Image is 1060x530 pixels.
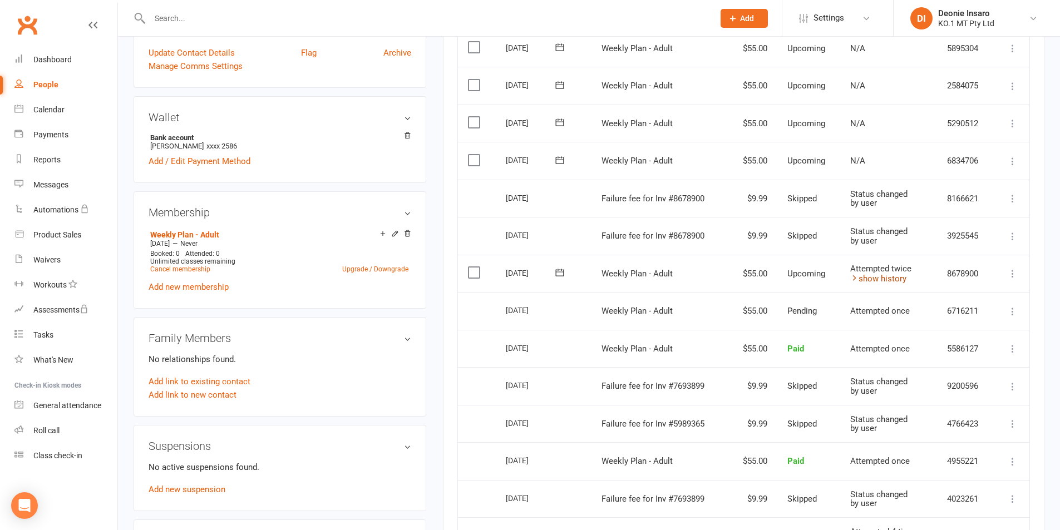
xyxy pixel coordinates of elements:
[787,81,825,91] span: Upcoming
[506,452,557,469] div: [DATE]
[33,280,67,289] div: Workouts
[33,155,61,164] div: Reports
[149,206,411,219] h3: Membership
[850,344,910,354] span: Attempted once
[850,81,865,91] span: N/A
[150,257,235,265] span: Unlimited classes remaining
[342,265,408,273] a: Upgrade / Downgrade
[506,339,557,356] div: [DATE]
[14,323,117,348] a: Tasks
[937,67,993,105] td: 2584075
[150,265,210,273] a: Cancel membership
[938,18,994,28] div: KO.1 MT Pty Ltd
[850,43,865,53] span: N/A
[787,156,825,166] span: Upcoming
[149,484,225,494] a: Add new suspension
[725,142,777,180] td: $55.00
[787,43,825,53] span: Upcoming
[14,393,117,418] a: General attendance kiosk mode
[149,375,250,388] a: Add link to existing contact
[814,6,844,31] span: Settings
[506,414,557,432] div: [DATE]
[506,189,557,206] div: [DATE]
[787,456,804,466] span: Paid
[33,355,73,364] div: What's New
[937,405,993,443] td: 4766423
[14,418,117,443] a: Roll call
[787,269,825,279] span: Upcoming
[787,118,825,128] span: Upcoming
[725,105,777,142] td: $55.00
[150,250,180,257] span: Booked: 0
[787,381,817,391] span: Skipped
[33,401,101,410] div: General attendance
[33,230,81,239] div: Product Sales
[14,247,117,273] a: Waivers
[14,147,117,172] a: Reports
[506,114,557,131] div: [DATE]
[33,80,58,89] div: People
[725,480,777,518] td: $9.99
[850,189,908,209] span: Status changed by user
[602,81,673,91] span: Weekly Plan - Adult
[506,301,557,319] div: [DATE]
[14,72,117,97] a: People
[33,130,68,139] div: Payments
[850,156,865,166] span: N/A
[14,273,117,298] a: Workouts
[937,217,993,255] td: 3925545
[33,330,53,339] div: Tasks
[13,11,41,39] a: Clubworx
[602,344,673,354] span: Weekly Plan - Adult
[937,292,993,330] td: 6716211
[787,344,804,354] span: Paid
[602,43,673,53] span: Weekly Plan - Adult
[506,39,557,56] div: [DATE]
[937,142,993,180] td: 6834706
[937,330,993,368] td: 5586127
[185,250,220,257] span: Attended: 0
[14,172,117,197] a: Messages
[937,442,993,480] td: 4955221
[14,97,117,122] a: Calendar
[937,180,993,217] td: 8166621
[506,377,557,394] div: [DATE]
[850,306,910,316] span: Attempted once
[602,419,704,429] span: Failure fee for Inv #5989365
[937,29,993,67] td: 5895304
[33,180,68,189] div: Messages
[33,55,72,64] div: Dashboard
[33,255,61,264] div: Waivers
[149,111,411,123] h3: Wallet
[937,255,993,293] td: 8678900
[149,440,411,452] h3: Suspensions
[602,269,673,279] span: Weekly Plan - Adult
[11,492,38,519] div: Open Intercom Messenger
[14,443,117,468] a: Class kiosk mode
[301,46,317,60] a: Flag
[725,29,777,67] td: $55.00
[14,222,117,247] a: Product Sales
[602,231,704,241] span: Failure fee for Inv #8678900
[33,305,88,314] div: Assessments
[725,67,777,105] td: $55.00
[14,298,117,323] a: Assessments
[14,197,117,222] a: Automations
[602,381,704,391] span: Failure fee for Inv #7693899
[937,480,993,518] td: 4023261
[149,155,250,168] a: Add / Edit Payment Method
[146,11,706,26] input: Search...
[33,426,60,435] div: Roll call
[506,226,557,244] div: [DATE]
[787,494,817,504] span: Skipped
[14,47,117,72] a: Dashboard
[206,142,237,150] span: xxxx 2586
[506,264,557,281] div: [DATE]
[506,489,557,507] div: [DATE]
[149,388,236,402] a: Add link to new contact
[740,14,754,23] span: Add
[602,494,704,504] span: Failure fee for Inv #7693899
[787,306,817,316] span: Pending
[937,367,993,405] td: 9200596
[787,419,817,429] span: Skipped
